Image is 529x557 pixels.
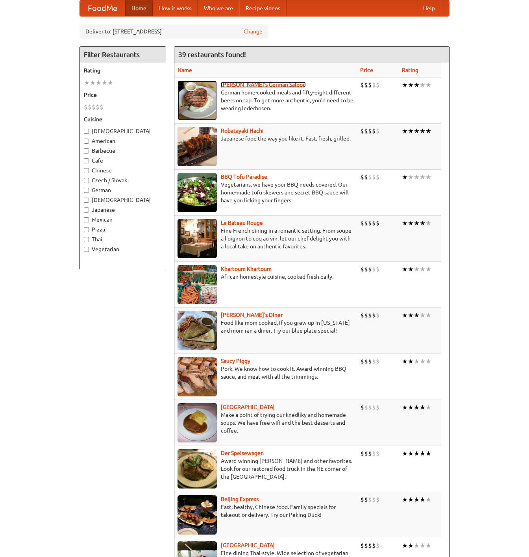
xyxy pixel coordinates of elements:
li: $ [372,357,376,366]
label: Vegetarian [84,245,162,253]
li: ★ [414,403,420,412]
li: ★ [408,495,414,504]
li: $ [364,541,368,550]
li: $ [360,311,364,320]
li: ★ [420,265,425,274]
li: ★ [402,219,408,228]
li: ★ [425,311,431,320]
li: $ [364,173,368,181]
input: Barbecue [84,148,89,154]
li: ★ [408,265,414,274]
li: $ [372,127,376,135]
li: $ [372,495,376,504]
li: $ [376,219,380,228]
p: African homestyle cuisine, cooked fresh daily. [178,273,354,281]
li: ★ [414,127,420,135]
li: $ [376,173,380,181]
li: $ [364,265,368,274]
li: $ [376,449,380,458]
li: ★ [402,173,408,181]
b: [GEOGRAPHIC_DATA] [221,542,275,548]
p: Pork. We know how to cook it. Award-winning BBQ sauce, and meat with all the trimmings. [178,365,354,381]
li: ★ [84,78,90,87]
a: Change [244,28,263,35]
li: $ [376,357,380,366]
input: Thai [84,237,89,242]
li: $ [364,357,368,366]
li: ★ [402,311,408,320]
li: ★ [408,81,414,89]
li: $ [360,265,364,274]
input: Mexican [84,217,89,222]
li: ★ [408,127,414,135]
a: How it works [153,0,198,16]
li: $ [376,311,380,320]
img: czechpoint.jpg [178,403,217,442]
li: ★ [402,81,408,89]
li: ★ [414,541,420,550]
b: Le Bateau Rouge [221,220,263,226]
li: $ [368,127,372,135]
label: Japanese [84,206,162,214]
label: American [84,137,162,145]
a: Who we are [198,0,239,16]
input: Chinese [84,168,89,173]
li: ★ [408,403,414,412]
p: German home-cooked meals and fifty-eight different beers on tap. To get more authentic, you'd nee... [178,89,354,112]
b: Beijing Express [221,496,259,502]
li: $ [368,403,372,412]
li: ★ [107,78,113,87]
label: Thai [84,235,162,243]
a: [PERSON_NAME]'s German Saloon [221,81,306,88]
input: [DEMOGRAPHIC_DATA] [84,129,89,134]
label: Czech / Slovak [84,176,162,184]
img: tofuparadise.jpg [178,173,217,212]
li: $ [360,403,364,412]
li: $ [368,265,372,274]
input: Pizza [84,227,89,232]
a: Khartoum Khartoum [221,266,272,272]
li: $ [368,541,372,550]
li: $ [372,219,376,228]
li: ★ [96,78,102,87]
p: Fast, healthy, Chinese food. Family specials for takeout or delivery. Try our Peking Duck! [178,503,354,519]
li: ★ [402,265,408,274]
li: $ [368,173,372,181]
li: ★ [414,495,420,504]
li: ★ [420,219,425,228]
li: ★ [425,127,431,135]
label: German [84,186,162,194]
li: ★ [90,78,96,87]
b: [GEOGRAPHIC_DATA] [221,404,275,410]
li: ★ [420,173,425,181]
li: $ [368,495,372,504]
li: ★ [414,219,420,228]
img: saucy.jpg [178,357,217,396]
li: ★ [414,173,420,181]
li: ★ [414,265,420,274]
li: ★ [425,219,431,228]
li: $ [368,311,372,320]
p: Japanese food the way you like it. Fast, fresh, grilled. [178,135,354,142]
input: Czech / Slovak [84,178,89,183]
li: $ [360,127,364,135]
li: $ [364,81,368,89]
li: $ [368,81,372,89]
a: Robatayaki Hachi [221,128,264,134]
a: Saucy Piggy [221,358,250,364]
a: Help [417,0,441,16]
li: ★ [425,173,431,181]
b: [PERSON_NAME]'s Diner [221,312,283,318]
input: [DEMOGRAPHIC_DATA] [84,198,89,203]
li: $ [368,219,372,228]
li: ★ [414,357,420,366]
li: ★ [414,311,420,320]
li: $ [372,403,376,412]
li: $ [88,103,92,111]
a: Recipe videos [239,0,287,16]
li: $ [84,103,88,111]
li: $ [376,81,380,89]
